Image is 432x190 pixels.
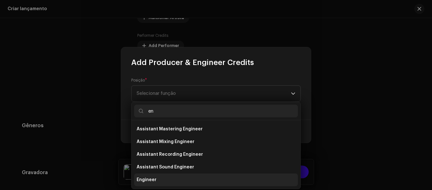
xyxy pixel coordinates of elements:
[131,78,147,83] label: Posição
[134,135,298,148] li: Assistant Mixing Engineer
[137,151,203,158] span: Assistant Recording Engineer
[137,177,157,183] span: Engineer
[137,86,291,102] span: Selecionar função
[137,139,194,145] span: Assistant Mixing Engineer
[134,161,298,174] li: Assistant Sound Engineer
[134,123,298,135] li: Assistant Mastering Engineer
[131,57,254,68] span: Add Producer & Engineer Credits
[137,126,203,132] span: Assistant Mastering Engineer
[134,174,298,186] li: Engineer
[134,148,298,161] li: Assistant Recording Engineer
[137,164,194,170] span: Assistant Sound Engineer
[291,86,295,102] div: dropdown trigger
